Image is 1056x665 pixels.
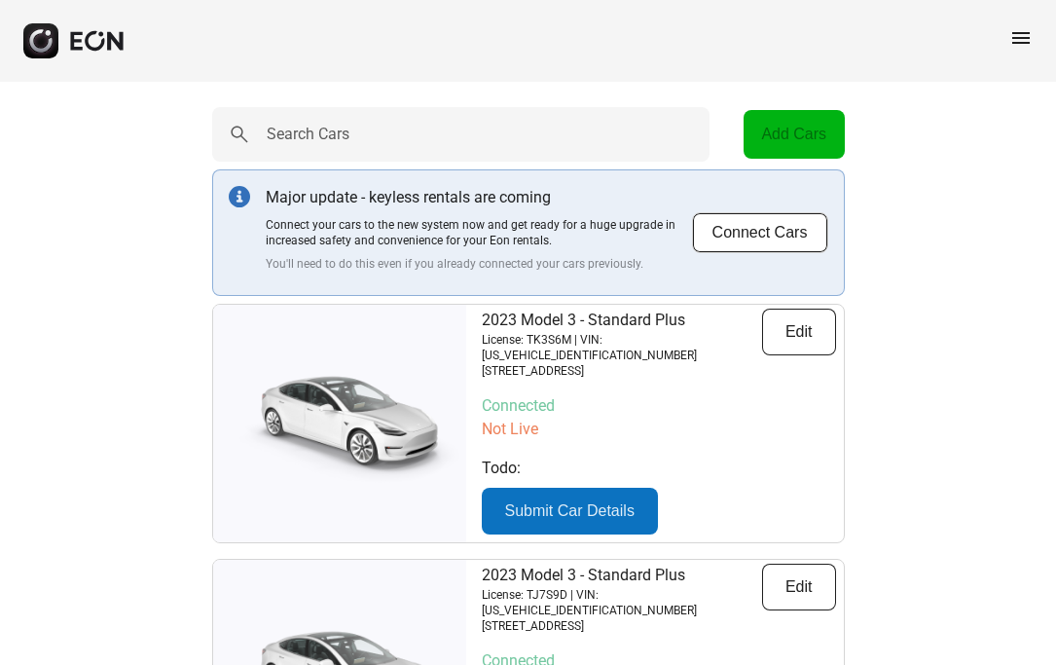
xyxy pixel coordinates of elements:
p: Todo: [482,457,836,480]
p: Connect your cars to the new system now and get ready for a huge upgrade in increased safety and ... [266,217,692,248]
span: menu [1009,26,1033,50]
p: 2023 Model 3 - Standard Plus [482,309,762,332]
p: License: TJ7S9D | VIN: [US_VEHICLE_IDENTIFICATION_NUMBER] [482,587,762,618]
img: info [229,186,250,207]
button: Submit Car Details [482,488,658,535]
button: Connect Cars [692,212,828,253]
p: 2023 Model 3 - Standard Plus [482,564,762,587]
p: License: TK3S6M | VIN: [US_VEHICLE_IDENTIFICATION_NUMBER] [482,332,762,363]
p: [STREET_ADDRESS] [482,618,762,634]
p: Major update - keyless rentals are coming [266,186,692,209]
p: You'll need to do this even if you already connected your cars previously. [266,256,692,272]
p: [STREET_ADDRESS] [482,363,762,379]
img: car [213,360,466,487]
label: Search Cars [267,123,349,146]
p: Not Live [482,418,836,441]
button: Edit [762,309,836,355]
button: Edit [762,564,836,610]
p: Connected [482,394,836,418]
